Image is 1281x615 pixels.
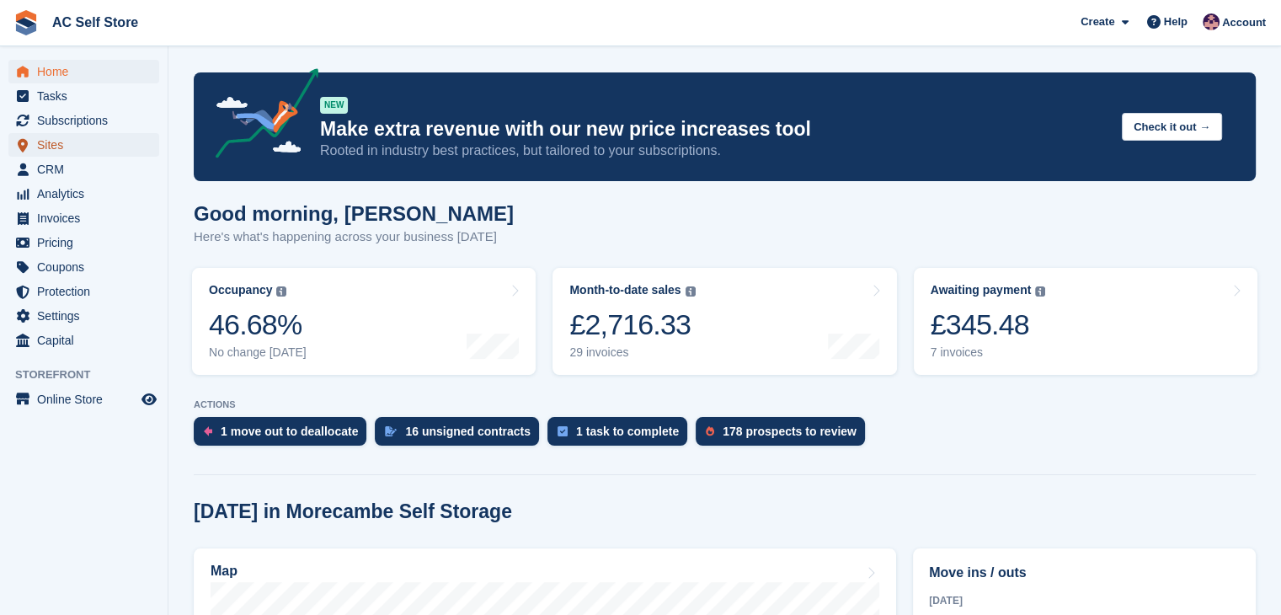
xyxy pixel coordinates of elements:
[37,231,138,254] span: Pricing
[8,329,159,352] a: menu
[576,425,679,438] div: 1 task to complete
[209,345,307,360] div: No change [DATE]
[15,366,168,383] span: Storefront
[929,593,1240,608] div: [DATE]
[8,158,159,181] a: menu
[931,283,1032,297] div: Awaiting payment
[8,133,159,157] a: menu
[8,206,159,230] a: menu
[37,109,138,132] span: Subscriptions
[931,307,1046,342] div: £345.48
[8,60,159,83] a: menu
[1081,13,1114,30] span: Create
[37,158,138,181] span: CRM
[320,117,1108,142] p: Make extra revenue with our new price increases tool
[1222,14,1266,31] span: Account
[929,563,1240,583] h2: Move ins / outs
[37,255,138,279] span: Coupons
[37,304,138,328] span: Settings
[914,268,1257,375] a: Awaiting payment £345.48 7 invoices
[8,84,159,108] a: menu
[8,388,159,411] a: menu
[1035,286,1045,297] img: icon-info-grey-7440780725fd019a000dd9b08b2336e03edf1995a4989e88bcd33f0948082b44.svg
[194,417,375,454] a: 1 move out to deallocate
[569,345,695,360] div: 29 invoices
[211,564,238,579] h2: Map
[45,8,145,36] a: AC Self Store
[201,68,319,164] img: price-adjustments-announcement-icon-8257ccfd72463d97f412b2fc003d46551f7dbcb40ab6d574587a9cd5c0d94...
[375,417,547,454] a: 16 unsigned contracts
[37,329,138,352] span: Capital
[8,109,159,132] a: menu
[8,255,159,279] a: menu
[320,97,348,114] div: NEW
[209,307,307,342] div: 46.68%
[37,84,138,108] span: Tasks
[8,182,159,206] a: menu
[13,10,39,35] img: stora-icon-8386f47178a22dfd0bd8f6a31ec36ba5ce8667c1dd55bd0f319d3a0aa187defe.svg
[569,283,681,297] div: Month-to-date sales
[37,133,138,157] span: Sites
[723,425,857,438] div: 178 prospects to review
[194,202,514,225] h1: Good morning, [PERSON_NAME]
[194,399,1256,410] p: ACTIONS
[139,389,159,409] a: Preview store
[569,307,695,342] div: £2,716.33
[37,388,138,411] span: Online Store
[1164,13,1188,30] span: Help
[37,280,138,303] span: Protection
[552,268,896,375] a: Month-to-date sales £2,716.33 29 invoices
[8,231,159,254] a: menu
[194,227,514,247] p: Here's what's happening across your business [DATE]
[1122,113,1222,141] button: Check it out →
[37,206,138,230] span: Invoices
[686,286,696,297] img: icon-info-grey-7440780725fd019a000dd9b08b2336e03edf1995a4989e88bcd33f0948082b44.svg
[547,417,696,454] a: 1 task to complete
[8,304,159,328] a: menu
[8,280,159,303] a: menu
[37,60,138,83] span: Home
[1203,13,1220,30] img: Ted Cox
[558,426,568,436] img: task-75834270c22a3079a89374b754ae025e5fb1db73e45f91037f5363f120a921f8.svg
[706,426,714,436] img: prospect-51fa495bee0391a8d652442698ab0144808aea92771e9ea1ae160a38d050c398.svg
[385,426,397,436] img: contract_signature_icon-13c848040528278c33f63329250d36e43548de30e8caae1d1a13099fd9432cc5.svg
[209,283,272,297] div: Occupancy
[931,345,1046,360] div: 7 invoices
[276,286,286,297] img: icon-info-grey-7440780725fd019a000dd9b08b2336e03edf1995a4989e88bcd33f0948082b44.svg
[696,417,873,454] a: 178 prospects to review
[221,425,358,438] div: 1 move out to deallocate
[192,268,536,375] a: Occupancy 46.68% No change [DATE]
[194,500,512,523] h2: [DATE] in Morecambe Self Storage
[37,182,138,206] span: Analytics
[204,426,212,436] img: move_outs_to_deallocate_icon-f764333ba52eb49d3ac5e1228854f67142a1ed5810a6f6cc68b1a99e826820c5.svg
[320,142,1108,160] p: Rooted in industry best practices, but tailored to your subscriptions.
[405,425,531,438] div: 16 unsigned contracts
